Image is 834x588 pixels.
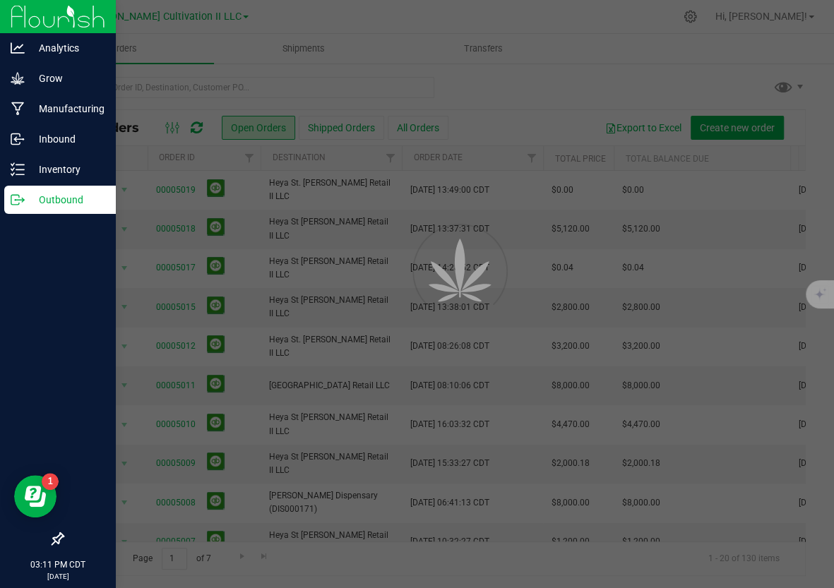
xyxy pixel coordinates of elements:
[6,558,109,571] p: 03:11 PM CDT
[42,473,59,490] iframe: Resource center unread badge
[11,102,25,116] inline-svg: Manufacturing
[11,193,25,207] inline-svg: Outbound
[11,132,25,146] inline-svg: Inbound
[25,131,109,148] p: Inbound
[11,162,25,176] inline-svg: Inventory
[6,571,109,582] p: [DATE]
[25,100,109,117] p: Manufacturing
[25,40,109,56] p: Analytics
[25,70,109,87] p: Grow
[25,191,109,208] p: Outbound
[11,71,25,85] inline-svg: Grow
[11,41,25,55] inline-svg: Analytics
[14,475,56,517] iframe: Resource center
[25,161,109,178] p: Inventory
